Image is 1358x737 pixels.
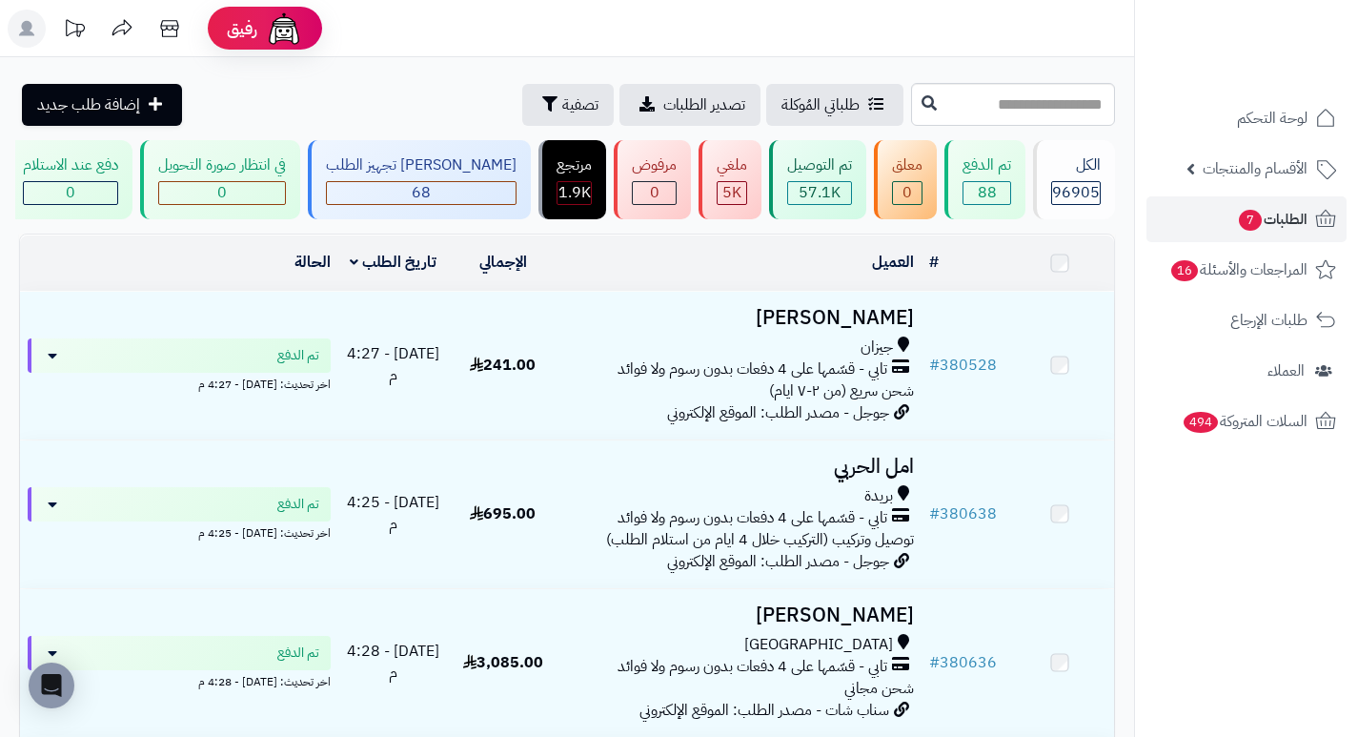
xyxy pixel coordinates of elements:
[618,358,887,380] span: تابي - قسّمها على 4 دفعات بدون رسوم ولا فوائد
[1052,181,1100,204] span: 96905
[929,354,940,377] span: #
[892,154,922,176] div: معلق
[929,502,997,525] a: #380638
[695,140,765,219] a: ملغي 5K
[1203,155,1307,182] span: الأقسام والمنتجات
[347,342,439,387] span: [DATE] - 4:27 م
[277,644,319,663] span: تم الدفع
[66,181,75,204] span: 0
[265,10,303,48] img: ai-face.png
[1171,260,1198,281] span: 16
[717,154,747,176] div: ملغي
[412,181,431,204] span: 68
[929,354,997,377] a: #380528
[718,182,746,204] div: 4999
[606,528,914,551] span: توصيل وتركيب (التركيب خلال 4 ايام من استلام الطلب)
[565,456,914,478] h3: امل الحربي
[618,507,887,529] span: تابي - قسّمها على 4 دفعات بدون رسوم ولا فوائد
[159,182,285,204] div: 0
[1051,154,1101,176] div: الكل
[327,182,516,204] div: 68
[799,181,841,204] span: 57.1K
[535,140,610,219] a: مرتجع 1.9K
[633,182,676,204] div: 0
[37,93,140,116] span: إضافة طلب جديد
[28,373,331,393] div: اخر تحديث: [DATE] - 4:27 م
[788,182,851,204] div: 57117
[1267,358,1305,384] span: العملاء
[277,495,319,514] span: تم الدفع
[479,251,527,274] a: الإجمالي
[1169,256,1307,283] span: المراجعات والأسئلة
[632,154,677,176] div: مرفوض
[929,502,940,525] span: #
[929,651,997,674] a: #380636
[1237,206,1307,233] span: الطلبات
[861,337,893,358] span: جيزان
[51,10,98,52] a: تحديثات المنصة
[1182,408,1307,435] span: السلات المتروكة
[522,84,614,126] button: تصفية
[667,401,889,424] span: جوجل - مصدر الطلب: الموقع الإلكتروني
[744,634,893,656] span: [GEOGRAPHIC_DATA]
[765,140,870,219] a: تم التوصيل 57.1K
[470,354,536,377] span: 241.00
[619,84,760,126] a: تصدير الطلبات
[562,93,598,116] span: تصفية
[304,140,535,219] a: [PERSON_NAME] تجهيز الطلب 68
[1029,140,1119,219] a: الكل96905
[787,154,852,176] div: تم التوصيل
[722,181,741,204] span: 5K
[1146,297,1347,343] a: طلبات الإرجاع
[1146,247,1347,293] a: المراجعات والأسئلة16
[1184,412,1218,433] span: 494
[29,663,74,708] div: Open Intercom Messenger
[558,181,591,204] span: 1.9K
[136,140,304,219] a: في انتظار صورة التحويل 0
[639,699,889,722] span: سناب شات - مصدر الطلب: الموقع الإلكتروني
[565,307,914,329] h3: [PERSON_NAME]
[781,93,860,116] span: طلباتي المُوكلة
[347,640,439,685] span: [DATE] - 4:28 م
[893,182,922,204] div: 0
[769,379,914,402] span: شحن سريع (من ٢-٧ ايام)
[217,181,227,204] span: 0
[277,346,319,365] span: تم الدفع
[902,181,912,204] span: 0
[650,181,659,204] span: 0
[24,182,117,204] div: 0
[929,651,940,674] span: #
[864,485,893,507] span: بريدة
[326,154,517,176] div: [PERSON_NAME] تجهيز الطلب
[22,84,182,126] a: إضافة طلب جديد
[870,140,941,219] a: معلق 0
[963,182,1010,204] div: 88
[1230,307,1307,334] span: طلبات الإرجاع
[350,251,436,274] a: تاريخ الطلب
[766,84,903,126] a: طلباتي المُوكلة
[463,651,543,674] span: 3,085.00
[557,182,591,204] div: 1851
[1146,95,1347,141] a: لوحة التحكم
[872,251,914,274] a: العميل
[557,154,592,176] div: مرتجع
[158,154,286,176] div: في انتظار صورة التحويل
[963,154,1011,176] div: تم الدفع
[618,656,887,678] span: تابي - قسّمها على 4 دفعات بدون رسوم ولا فوائد
[1,140,136,219] a: دفع عند الاستلام 0
[23,154,118,176] div: دفع عند الاستلام
[294,251,331,274] a: الحالة
[470,502,536,525] span: 695.00
[347,491,439,536] span: [DATE] - 4:25 م
[610,140,695,219] a: مرفوض 0
[28,522,331,542] div: اخر تحديث: [DATE] - 4:25 م
[663,93,745,116] span: تصدير الطلبات
[1228,51,1340,91] img: logo-2.png
[227,17,257,40] span: رفيق
[929,251,939,274] a: #
[1146,348,1347,394] a: العملاء
[28,670,331,690] div: اخر تحديث: [DATE] - 4:28 م
[565,604,914,626] h3: [PERSON_NAME]
[667,550,889,573] span: جوجل - مصدر الطلب: الموقع الإلكتروني
[978,181,997,204] span: 88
